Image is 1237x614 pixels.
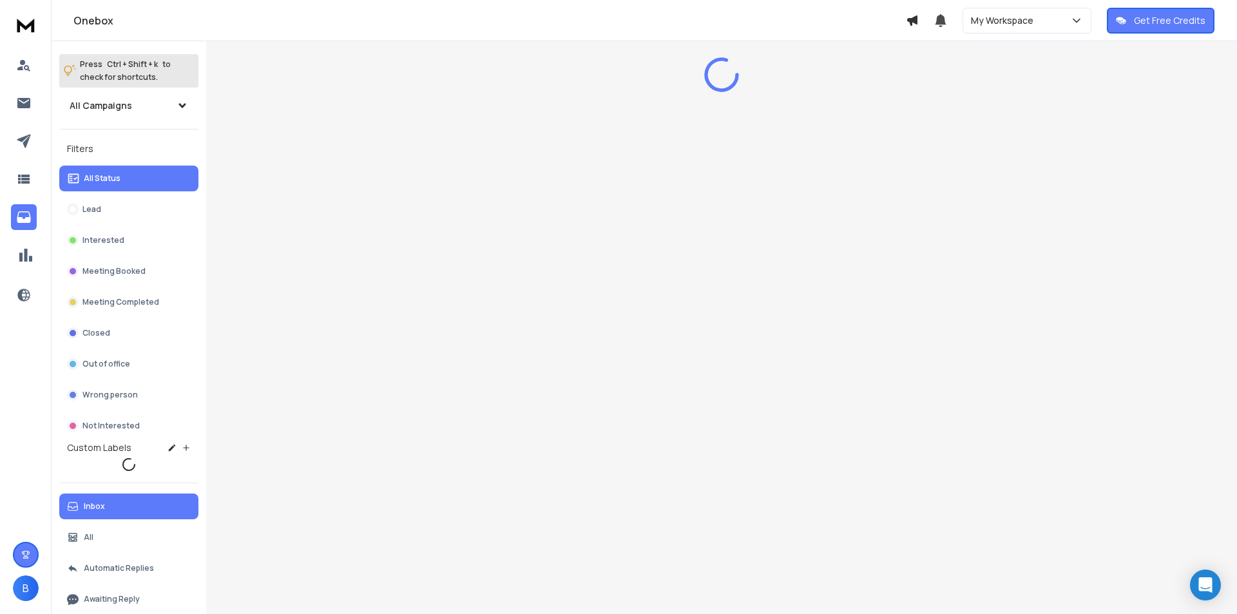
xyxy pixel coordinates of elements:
p: Wrong person [82,390,138,400]
p: Interested [82,235,124,245]
h3: Custom Labels [67,441,131,454]
p: Out of office [82,359,130,369]
button: Out of office [59,351,198,377]
button: Get Free Credits [1107,8,1214,34]
p: Lead [82,204,101,215]
h1: Onebox [73,13,906,28]
h1: All Campaigns [70,99,132,112]
p: Inbox [84,501,105,512]
p: My Workspace [971,14,1039,27]
button: Awaiting Reply [59,586,198,612]
p: Automatic Replies [84,563,154,573]
button: Inbox [59,494,198,519]
button: Meeting Completed [59,289,198,315]
button: Lead [59,197,198,222]
p: Not Interested [82,421,140,431]
button: Automatic Replies [59,555,198,581]
button: Not Interested [59,413,198,439]
p: Get Free Credits [1134,14,1205,27]
button: All [59,524,198,550]
span: Ctrl + Shift + k [105,57,160,72]
p: All [84,532,93,542]
button: Meeting Booked [59,258,198,284]
button: B [13,575,39,601]
p: Meeting Booked [82,266,146,276]
button: Interested [59,227,198,253]
button: Wrong person [59,382,198,408]
p: Press to check for shortcuts. [80,58,171,84]
p: Awaiting Reply [84,594,140,604]
p: Closed [82,328,110,338]
div: Open Intercom Messenger [1190,570,1221,600]
h3: Filters [59,140,198,158]
img: logo [13,13,39,37]
button: All Campaigns [59,93,198,119]
p: All Status [84,173,120,184]
button: All Status [59,166,198,191]
button: Closed [59,320,198,346]
p: Meeting Completed [82,297,159,307]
